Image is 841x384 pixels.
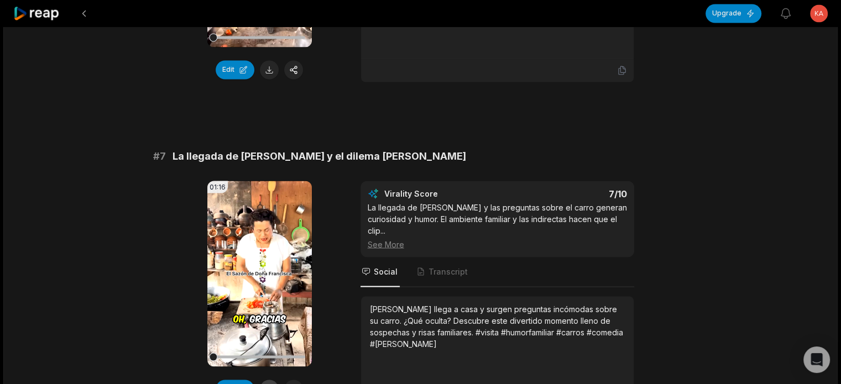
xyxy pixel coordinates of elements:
[361,257,634,287] nav: Tabs
[368,201,627,250] div: La llegada de [PERSON_NAME] y las preguntas sobre el carro generan curiosidad y humor. El ambient...
[706,4,761,23] button: Upgrade
[508,188,627,199] div: 7 /10
[368,238,627,250] div: See More
[207,181,312,366] video: Your browser does not support mp4 format.
[370,303,625,349] div: [PERSON_NAME] llega a casa y surgen preguntas incómodas sobre su carro. ¿Qué oculta? Descubre est...
[374,266,398,277] span: Social
[216,60,254,79] button: Edit
[384,188,503,199] div: Virality Score
[173,149,466,164] span: La llegada de [PERSON_NAME] y el dilema [PERSON_NAME]
[429,266,468,277] span: Transcript
[153,149,166,164] span: # 7
[803,346,830,373] div: Open Intercom Messenger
